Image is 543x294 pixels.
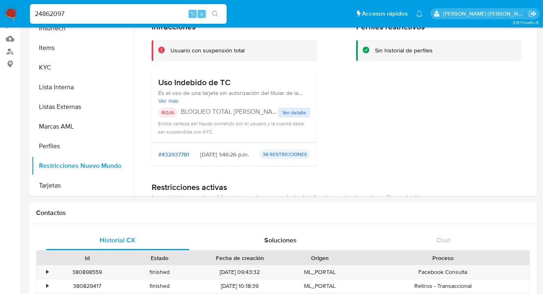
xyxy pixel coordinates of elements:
button: Insurtech [32,18,134,38]
div: 380829417 [51,279,123,293]
button: Lista Interna [32,77,134,97]
div: Id [57,254,118,262]
span: s [200,10,203,18]
div: [DATE] 10:18:39 [196,279,284,293]
span: Chat [436,235,450,245]
div: finished [123,279,196,293]
div: 380898559 [51,265,123,279]
span: Soluciones [264,235,297,245]
button: Tarjetas [32,176,134,195]
input: Buscar usuario o caso... [30,9,227,19]
button: KYC [32,58,134,77]
div: [DATE] 09:43:32 [196,265,284,279]
a: Notificaciones [416,10,423,17]
a: Salir [528,9,537,18]
button: Perfiles [32,136,134,156]
span: Historial CX [100,235,135,245]
div: Proceso [362,254,524,262]
div: finished [123,265,196,279]
button: Restricciones Nuevo Mundo [32,156,134,176]
p: rene.vale@mercadolibre.com [443,10,526,18]
span: ⌥ [189,10,195,18]
div: Origen [289,254,350,262]
div: Estado [129,254,190,262]
h1: Contactos [36,209,530,217]
button: Marcas AML [32,117,134,136]
span: 3.157.1-hotfix-5 [513,19,539,26]
div: ML_PORTAL [284,279,356,293]
button: Items [32,38,134,58]
div: Facebook Consulta [356,265,529,279]
span: Accesos rápidos [362,9,408,18]
div: Fecha de creación [202,254,278,262]
div: Retiros - Transaccional [356,279,529,293]
div: • [46,268,48,276]
div: ML_PORTAL [284,265,356,279]
div: • [46,282,48,290]
button: search-icon [207,8,223,20]
button: Listas Externas [32,97,134,117]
